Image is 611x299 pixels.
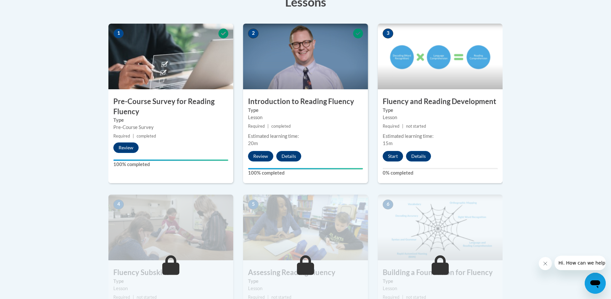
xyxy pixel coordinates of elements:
[383,29,393,38] span: 3
[248,169,363,177] label: 100% completed
[108,96,233,117] h3: Pre-Course Survey for Reading Fluency
[267,124,269,129] span: |
[378,96,503,107] h3: Fluency and Reading Development
[243,24,368,89] img: Course Image
[243,267,368,278] h3: Assessing Reading Fluency
[271,124,291,129] span: completed
[248,285,363,292] div: Lesson
[383,278,498,285] label: Type
[383,107,498,114] label: Type
[137,134,156,139] span: completed
[113,142,139,153] button: Review
[243,96,368,107] h3: Introduction to Reading Fluency
[248,151,273,161] button: Review
[383,200,393,209] span: 6
[108,195,233,260] img: Course Image
[383,133,498,140] div: Estimated learning time:
[113,117,228,124] label: Type
[383,285,498,292] div: Lesson
[113,278,228,285] label: Type
[113,134,130,139] span: Required
[248,107,363,114] label: Type
[585,273,606,294] iframe: Button to launch messaging window
[248,114,363,121] div: Lesson
[4,5,53,10] span: Hi. How can we help?
[378,24,503,89] img: Course Image
[378,195,503,260] img: Course Image
[133,134,134,139] span: |
[248,29,259,38] span: 2
[554,256,606,270] iframe: Message from company
[406,124,426,129] span: not started
[276,151,301,161] button: Details
[108,267,233,278] h3: Fluency Subskills
[248,200,259,209] span: 5
[243,195,368,260] img: Course Image
[539,257,552,270] iframe: Close message
[113,285,228,292] div: Lesson
[402,124,403,129] span: |
[378,267,503,278] h3: Building a Foundation for Fluency
[383,140,393,146] span: 15m
[383,151,403,161] button: Start
[113,124,228,131] div: Pre-Course Survey
[248,140,258,146] span: 20m
[248,133,363,140] div: Estimated learning time:
[248,278,363,285] label: Type
[248,124,265,129] span: Required
[383,169,498,177] label: 0% completed
[383,114,498,121] div: Lesson
[406,151,431,161] button: Details
[383,124,399,129] span: Required
[113,200,124,209] span: 4
[113,160,228,161] div: Your progress
[248,168,363,169] div: Your progress
[108,24,233,89] img: Course Image
[113,29,124,38] span: 1
[113,161,228,168] label: 100% completed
